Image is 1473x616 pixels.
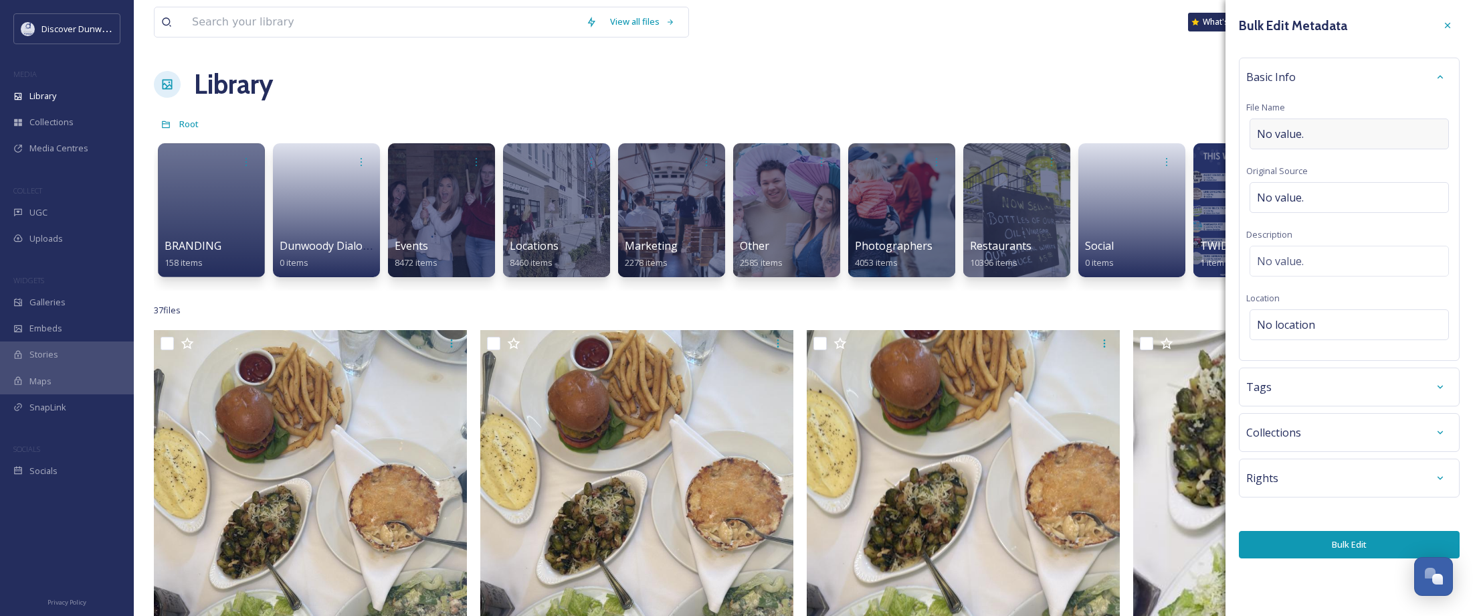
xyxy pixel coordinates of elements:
h3: Bulk Edit Metadata [1239,16,1347,35]
span: Social [1085,238,1114,253]
span: BRANDING [165,238,221,253]
span: 2278 items [625,256,668,268]
span: Root [179,118,199,130]
span: UGC [29,206,47,219]
span: Location [1246,292,1280,304]
span: Restaurants [970,238,1032,253]
span: 8472 items [395,256,437,268]
a: Locations8460 items [510,240,559,268]
span: 0 items [280,256,308,268]
span: Collections [1246,425,1301,441]
a: Social0 items [1085,240,1114,268]
input: Search your library [185,7,579,37]
span: SnapLink [29,401,66,414]
span: 0 items [1085,256,1114,268]
a: BRANDING158 items [165,240,221,268]
span: Media Centres [29,142,88,155]
span: Marketing [625,238,678,253]
span: 158 items [165,256,203,268]
a: Dunwoody Dialogues Live0 items [280,240,410,268]
span: Events [395,238,428,253]
span: No value. [1257,253,1304,269]
a: Photographers4053 items [855,240,932,268]
span: Photographers [855,238,932,253]
span: Maps [29,375,52,388]
a: Other2585 items [740,240,783,268]
span: No value. [1257,126,1304,142]
img: 696246f7-25b9-4a35-beec-0db6f57a4831.png [21,22,35,35]
a: View all files [603,9,682,35]
span: Description [1246,228,1292,240]
span: Embeds [29,322,62,335]
a: Restaurants10396 items [970,240,1032,268]
a: Library [194,64,273,104]
span: 10396 items [970,256,1017,268]
span: No location [1257,317,1315,333]
a: Privacy Policy [47,593,86,609]
span: TWID [1200,238,1229,253]
span: Other [740,238,769,253]
span: 37 file s [154,304,181,317]
span: Privacy Policy [47,598,86,607]
span: Stories [29,348,58,361]
span: Uploads [29,232,63,245]
a: Root [179,116,199,132]
span: Locations [510,238,559,253]
span: MEDIA [13,69,37,79]
span: 8460 items [510,256,553,268]
span: Rights [1246,470,1278,486]
button: Open Chat [1414,557,1453,596]
span: 1 item [1200,256,1224,268]
a: Marketing2278 items [625,240,678,268]
span: Basic Info [1246,69,1296,85]
span: COLLECT [13,185,42,196]
a: Events8472 items [395,240,437,268]
span: Original Source [1246,165,1308,177]
span: Socials [29,465,58,477]
span: Discover Dunwoody [41,22,122,35]
span: Collections [29,116,74,129]
span: WIDGETS [13,275,44,285]
span: 4053 items [855,256,898,268]
span: SOCIALS [13,444,40,454]
span: No value. [1257,189,1304,206]
button: Bulk Edit [1239,531,1460,558]
span: 2585 items [740,256,783,268]
span: Dunwoody Dialogues Live [280,238,410,253]
span: Tags [1246,379,1272,395]
a: TWID1 item [1200,240,1229,268]
span: File Name [1246,101,1285,113]
a: What's New [1188,13,1255,31]
span: Library [29,90,56,102]
span: Galleries [29,296,66,309]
